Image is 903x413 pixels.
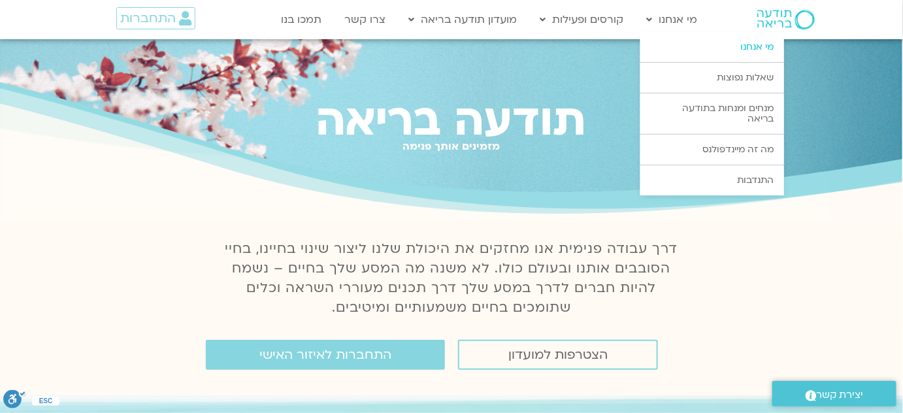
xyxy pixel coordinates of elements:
[817,386,864,404] span: יצירת קשר
[640,165,784,195] a: התנדבות
[120,11,176,25] span: התחברות
[640,93,784,134] a: מנחים ומנחות בתודעה בריאה
[640,63,784,93] a: שאלות נפוצות
[640,32,784,62] a: מי אנחנו
[116,7,195,29] a: התחברות
[534,7,631,32] a: קורסים ופעילות
[508,348,608,362] span: הצטרפות למועדון
[640,7,704,32] a: מי אנחנו
[640,135,784,165] a: מה זה מיינדפולנס
[218,239,685,318] p: דרך עבודה פנימית אנו מחזקים את היכולת שלנו ליצור שינוי בחיינו, בחיי הסובבים אותנו ובעולם כולו. לא...
[338,7,393,32] a: צרו קשר
[259,348,391,362] span: התחברות לאיזור האישי
[402,7,524,32] a: מועדון תודעה בריאה
[757,10,815,29] img: תודעה בריאה
[772,381,896,406] a: יצירת קשר
[206,340,445,370] a: התחברות לאיזור האישי
[458,340,658,370] a: הצטרפות למועדון
[275,7,329,32] a: תמכו בנו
